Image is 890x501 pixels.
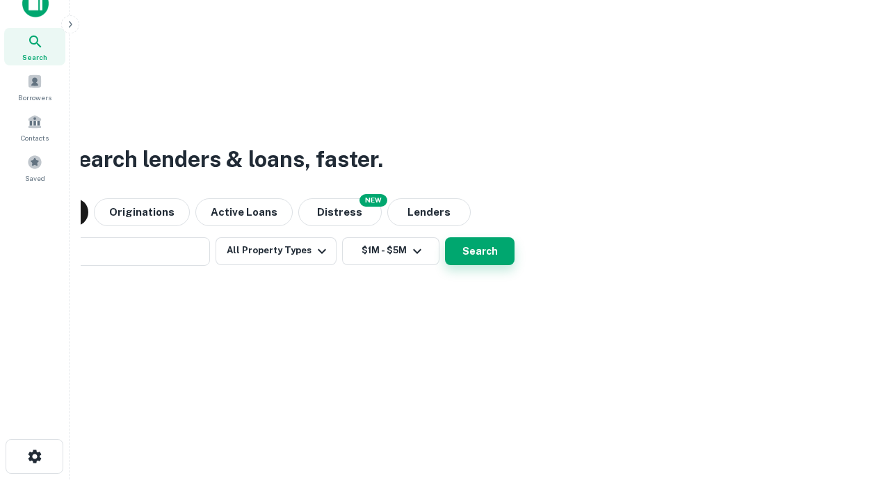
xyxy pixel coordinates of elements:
[22,51,47,63] span: Search
[4,28,65,65] a: Search
[63,143,383,176] h3: Search lenders & loans, faster.
[445,237,515,265] button: Search
[18,92,51,103] span: Borrowers
[359,194,387,207] div: NEW
[342,237,439,265] button: $1M - $5M
[25,173,45,184] span: Saved
[4,149,65,186] a: Saved
[387,198,471,226] button: Lenders
[4,68,65,106] a: Borrowers
[21,132,49,143] span: Contacts
[298,198,382,226] button: Search distressed loans with lien and other non-mortgage details.
[195,198,293,226] button: Active Loans
[94,198,190,226] button: Originations
[820,390,890,456] iframe: Chat Widget
[216,237,337,265] button: All Property Types
[4,109,65,146] a: Contacts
